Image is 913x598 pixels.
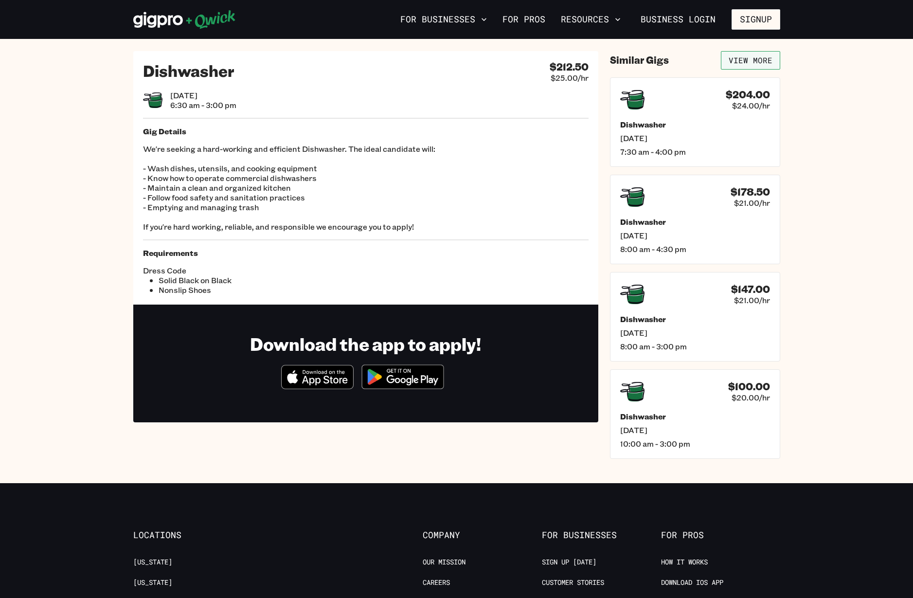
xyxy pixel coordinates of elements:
span: [DATE] [620,328,770,338]
span: [DATE] [170,91,236,100]
a: Our Mission [423,558,465,567]
span: Locations [133,530,252,541]
span: Dress Code [143,266,366,275]
span: 8:00 am - 3:00 pm [620,342,770,351]
span: [DATE] [620,231,770,240]
a: Careers [423,578,450,587]
p: We're seeking a hard-working and efficient Dishwasher. The ideal candidate will: - Wash dishes, u... [143,144,589,232]
img: Get it on Google Play [356,359,450,395]
h4: $100.00 [728,381,770,393]
a: [US_STATE] [133,578,172,587]
h2: Dishwasher [143,61,234,80]
span: $21.00/hr [734,198,770,208]
span: 10:00 am - 3:00 pm [620,439,770,449]
li: Solid Black on Black [159,275,366,285]
a: $100.00$20.00/hrDishwasher[DATE]10:00 am - 3:00 pm [610,369,780,459]
a: $178.50$21.00/hrDishwasher[DATE]8:00 am - 4:30 pm [610,175,780,264]
a: View More [721,51,780,70]
h4: $204.00 [726,89,770,101]
a: Download on the App Store [281,381,354,391]
span: $24.00/hr [732,101,770,110]
h5: Requirements [143,248,589,258]
button: For Businesses [396,11,491,28]
h5: Dishwasher [620,412,770,421]
a: $147.00$21.00/hrDishwasher[DATE]8:00 am - 3:00 pm [610,272,780,362]
span: 6:30 am - 3:00 pm [170,100,236,110]
h1: Download the app to apply! [250,333,481,355]
a: Customer stories [542,578,604,587]
a: [US_STATE] [133,558,172,567]
a: Sign up [DATE] [542,558,596,567]
li: Nonslip Shoes [159,285,366,295]
h5: Gig Details [143,127,589,136]
span: Company [423,530,542,541]
button: Resources [557,11,625,28]
h5: Dishwasher [620,217,770,227]
a: Download IOS App [661,578,723,587]
span: 8:00 am - 4:30 pm [620,244,770,254]
h4: $212.50 [550,61,589,73]
span: For Businesses [542,530,661,541]
a: For Pros [499,11,549,28]
span: [DATE] [620,133,770,143]
button: Signup [732,9,780,30]
span: 7:30 am - 4:00 pm [620,147,770,157]
a: Business Login [632,9,724,30]
a: $204.00$24.00/hrDishwasher[DATE]7:30 am - 4:00 pm [610,77,780,167]
h4: $178.50 [731,186,770,198]
h5: Dishwasher [620,314,770,324]
h4: Similar Gigs [610,54,669,66]
h5: Dishwasher [620,120,770,129]
span: $21.00/hr [734,295,770,305]
span: [DATE] [620,425,770,435]
span: For Pros [661,530,780,541]
h4: $147.00 [731,283,770,295]
span: $25.00/hr [551,73,589,83]
a: How it Works [661,558,708,567]
span: $20.00/hr [732,393,770,402]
